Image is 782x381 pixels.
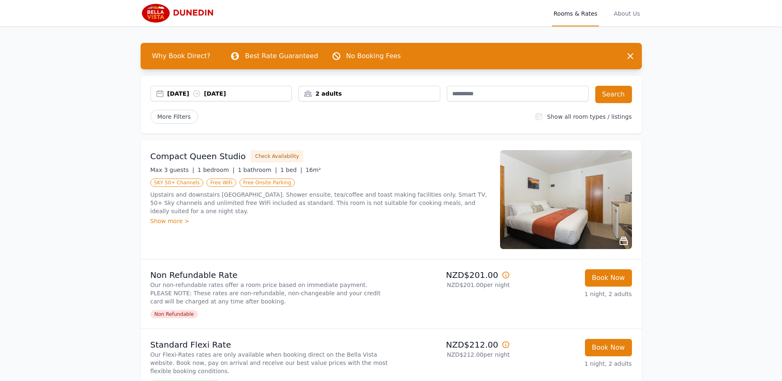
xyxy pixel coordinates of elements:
p: NZD$201.00 [395,269,510,281]
p: Non Refundable Rate [150,269,388,281]
span: 1 bedroom | [197,167,235,173]
span: SKY 50+ Channels [150,179,204,187]
button: Book Now [585,269,632,287]
span: 1 bathroom | [238,167,277,173]
p: Best Rate Guaranteed [245,51,318,61]
span: Free WiFi [207,179,236,187]
span: 16m² [305,167,321,173]
button: Book Now [585,339,632,356]
p: NZD$212.00 per night [395,350,510,359]
span: Non Refundable [150,310,198,318]
p: Our Flexi-Rates rates are only available when booking direct on the Bella Vista website. Book now... [150,350,388,375]
img: Bella Vista Dunedin [141,3,220,23]
button: Search [595,86,632,103]
p: 1 night, 2 adults [517,360,632,368]
span: 1 bed | [280,167,302,173]
p: Upstairs and downstairs [GEOGRAPHIC_DATA]. Shower ensuite, tea/coffee and toast making facilities... [150,190,490,215]
p: No Booking Fees [346,51,401,61]
p: NZD$212.00 [395,339,510,350]
div: [DATE] [DATE] [167,89,292,98]
span: Free Onsite Parking [240,179,295,187]
p: Standard Flexi Rate [150,339,388,350]
p: Our non-refundable rates offer a room price based on immediate payment. PLEASE NOTE: These rates ... [150,281,388,306]
label: Show all room types / listings [547,113,632,120]
span: Max 3 guests | [150,167,195,173]
p: 1 night, 2 adults [517,290,632,298]
span: Why Book Direct? [146,48,217,64]
span: More Filters [150,110,198,124]
h3: Compact Queen Studio [150,151,246,162]
p: NZD$201.00 per night [395,281,510,289]
div: 2 adults [299,89,440,98]
button: Check Availability [251,150,303,162]
div: Show more > [150,217,490,225]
